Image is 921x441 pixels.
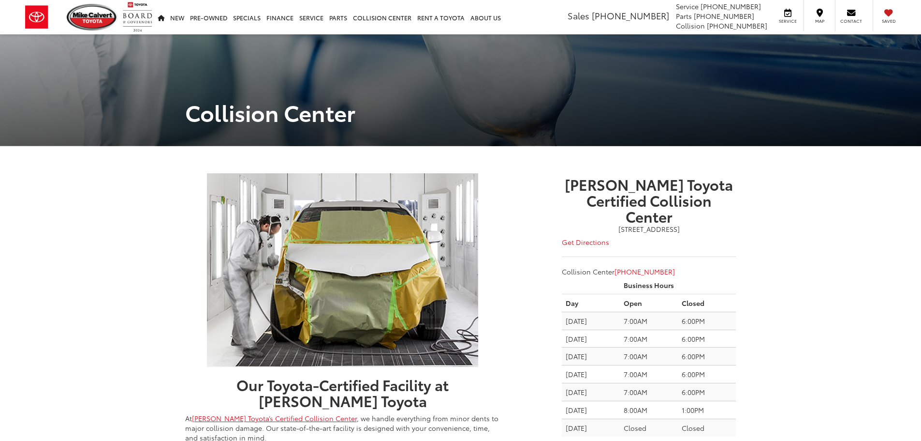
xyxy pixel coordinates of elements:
[620,383,678,401] td: 7:00AM
[562,419,620,437] td: [DATE]
[694,11,754,21] span: [PHONE_NUMBER]
[620,401,678,419] td: 8:00AM
[185,377,500,409] h2: Our Toyota-Certified Facility at [PERSON_NAME] Toyota
[562,365,620,383] td: [DATE]
[840,18,862,24] span: Contact
[676,1,699,11] span: Service
[562,312,620,330] td: [DATE]
[67,4,118,30] img: Mike Calvert Toyota
[878,18,899,24] span: Saved
[562,330,620,348] td: [DATE]
[676,21,705,30] span: Collision
[624,298,642,308] strong: Open
[676,11,692,21] span: Parts
[562,401,620,419] td: [DATE]
[682,298,704,308] strong: Closed
[562,383,620,401] td: [DATE]
[566,298,578,308] strong: Day
[620,365,678,383] td: 7:00AM
[614,267,675,276] a: [PHONE_NUMBER]
[207,173,478,367] img: Mike Calvert Toyota in Houston TX
[562,176,736,276] div: Collision Center
[620,312,678,330] td: 7:00AM
[678,330,736,348] td: 6:00PM
[620,348,678,365] td: 7:00AM
[178,100,744,124] h1: Collision Center
[192,413,357,423] a: [PERSON_NAME] Toyota’s Certified Collision Center
[678,383,736,401] td: 6:00PM
[592,9,669,22] span: [PHONE_NUMBER]
[678,312,736,330] td: 6:00PM
[707,21,767,30] span: [PHONE_NUMBER]
[678,365,736,383] td: 6:00PM
[620,330,678,348] td: 7:00AM
[678,419,736,437] td: Closed
[568,9,589,22] span: Sales
[777,18,799,24] span: Service
[624,280,674,290] strong: Business Hours
[562,348,620,365] td: [DATE]
[562,176,736,224] h3: [PERSON_NAME] Toyota Certified Collision Center
[678,348,736,365] td: 6:00PM
[678,401,736,419] td: 1:00PM
[701,1,761,11] span: [PHONE_NUMBER]
[562,237,609,247] a: Get Directions
[809,18,830,24] span: Map
[620,419,678,437] td: Closed
[562,224,736,234] address: [STREET_ADDRESS]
